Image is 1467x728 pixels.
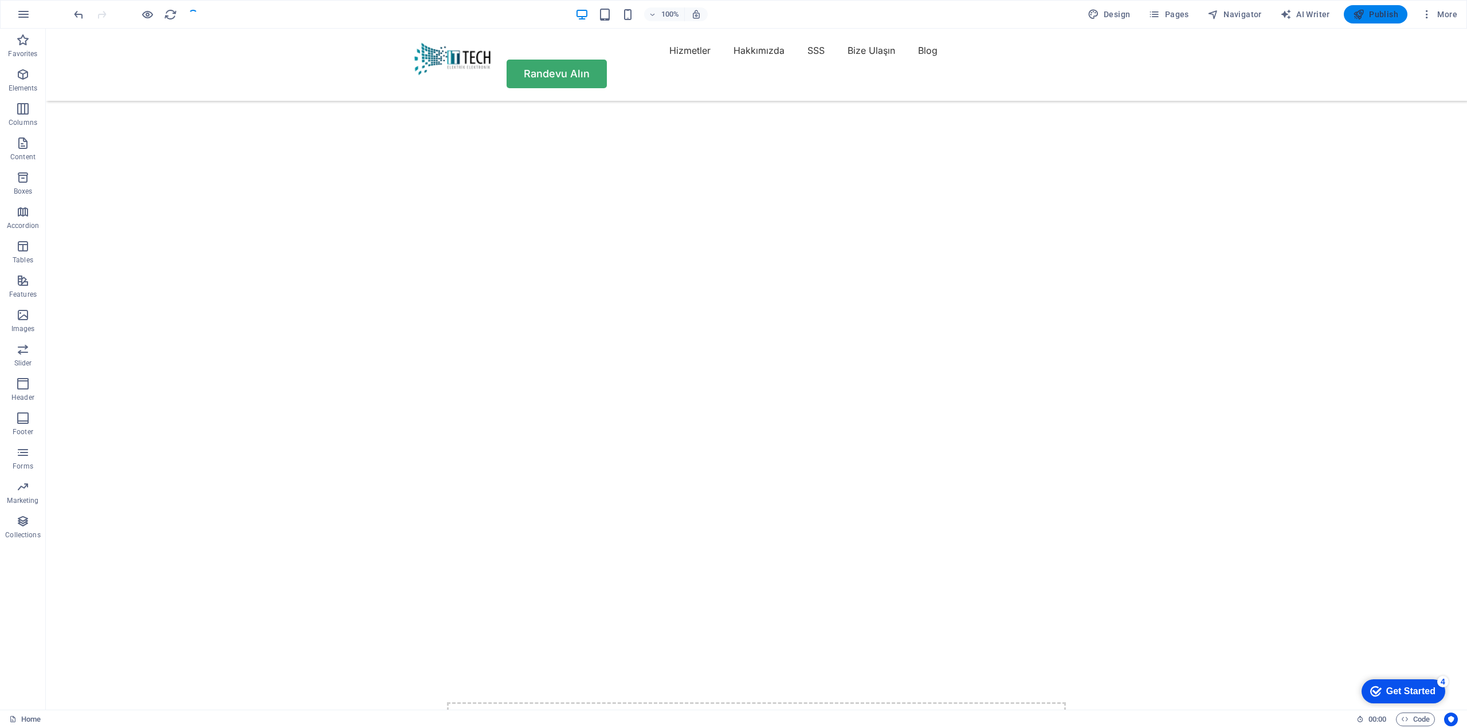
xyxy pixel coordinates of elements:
i: On resize automatically adjust zoom level to fit chosen device. [691,9,701,19]
p: Features [9,290,37,299]
div: 4 [85,2,96,14]
div: Get Started [34,13,83,23]
button: Publish [1344,5,1407,23]
p: Forms [13,462,33,471]
span: Design [1088,9,1131,20]
button: Usercentrics [1444,713,1458,726]
button: Code [1396,713,1435,726]
button: Pages [1144,5,1193,23]
button: reload [163,7,177,21]
p: Content [10,152,36,162]
div: Get Started 4 items remaining, 20% complete [9,6,93,30]
span: Pages [1148,9,1188,20]
button: Design [1083,5,1135,23]
p: Favorites [8,49,37,58]
button: More [1417,5,1462,23]
p: Slider [14,359,32,368]
p: Boxes [14,187,33,196]
span: Code [1401,713,1430,726]
span: Navigator [1207,9,1262,20]
i: Reload page [164,8,177,21]
button: Navigator [1203,5,1266,23]
p: Columns [9,118,37,127]
button: undo [72,7,85,21]
button: AI Writer [1276,5,1335,23]
span: 00 00 [1368,713,1386,726]
span: AI Writer [1280,9,1330,20]
i: Undo: change_data (Ctrl+Z) [72,8,85,21]
p: Collections [5,530,40,540]
div: Design (Ctrl+Alt+Y) [1083,5,1135,23]
h6: 100% [661,7,680,21]
p: Tables [13,255,33,265]
p: Footer [13,427,33,436]
span: : [1376,715,1378,723]
span: Publish [1353,9,1398,20]
p: Accordion [7,221,39,230]
p: Header [11,393,34,402]
span: More [1421,9,1457,20]
button: 100% [644,7,685,21]
a: Click to cancel selection. Double-click to open Pages [9,713,41,726]
h6: Session time [1356,713,1387,726]
p: Elements [9,84,38,93]
p: Marketing [7,496,38,505]
p: Images [11,324,35,333]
